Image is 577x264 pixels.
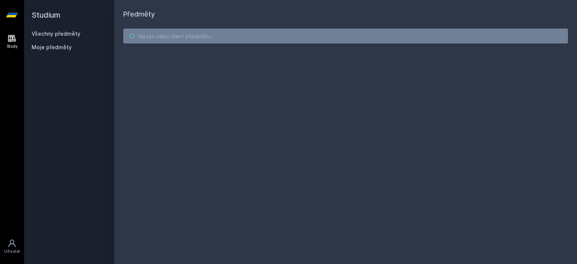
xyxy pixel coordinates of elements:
[32,30,80,37] a: Všechny předměty
[2,30,23,53] a: Study
[7,44,18,49] div: Study
[123,29,568,44] input: Název nebo ident předmětu…
[32,44,72,51] span: Moje předměty
[4,249,20,254] div: Uživatel
[2,235,23,258] a: Uživatel
[123,9,568,20] h1: Předměty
